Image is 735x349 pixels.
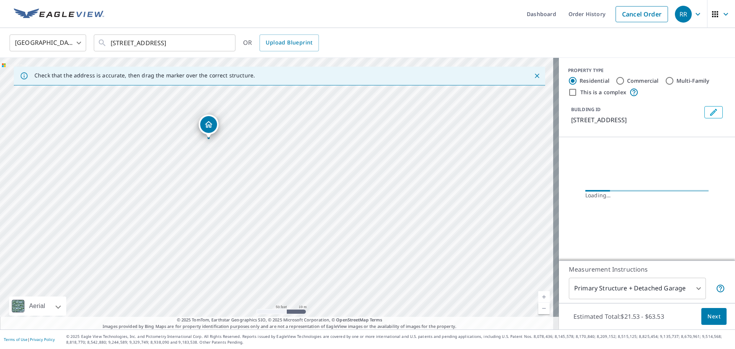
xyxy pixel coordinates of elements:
[30,337,55,342] a: Privacy Policy
[199,115,219,138] div: Dropped pin, building 1, Residential property, 4377 BRENTVIEW DR COWICHAN VALLEY BC V0R1N2
[616,6,668,22] a: Cancel Order
[14,8,104,20] img: EV Logo
[568,67,726,74] div: PROPERTY TYPE
[569,265,725,274] p: Measurement Instructions
[569,278,706,299] div: Primary Structure + Detached Garage
[260,34,318,51] a: Upload Blueprint
[4,337,28,342] a: Terms of Use
[571,115,701,125] p: [STREET_ADDRESS]
[4,337,55,342] p: |
[10,32,86,54] div: [GEOGRAPHIC_DATA]
[585,192,709,199] div: Loading…
[580,77,609,85] label: Residential
[571,106,601,113] p: BUILDING ID
[66,334,731,345] p: © 2025 Eagle View Technologies, Inc. and Pictometry International Corp. All Rights Reserved. Repo...
[177,317,382,323] span: © 2025 TomTom, Earthstar Geographics SIO, © 2025 Microsoft Corporation, ©
[336,317,368,323] a: OpenStreetMap
[111,32,220,54] input: Search by address or latitude-longitude
[567,308,670,325] p: Estimated Total: $21.53 - $63.53
[370,317,382,323] a: Terms
[676,77,710,85] label: Multi-Family
[538,303,550,314] a: Current Level 19, Zoom Out
[707,312,720,321] span: Next
[716,284,725,293] span: Your report will include the primary structure and a detached garage if one exists.
[9,297,66,316] div: Aerial
[580,88,626,96] label: This is a complex
[34,72,255,79] p: Check that the address is accurate, then drag the marker over the correct structure.
[532,71,542,81] button: Close
[27,297,47,316] div: Aerial
[701,308,727,325] button: Next
[704,106,723,118] button: Edit building 1
[627,77,659,85] label: Commercial
[243,34,319,51] div: OR
[675,6,692,23] div: RR
[538,291,550,303] a: Current Level 19, Zoom In
[266,38,312,48] span: Upload Blueprint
